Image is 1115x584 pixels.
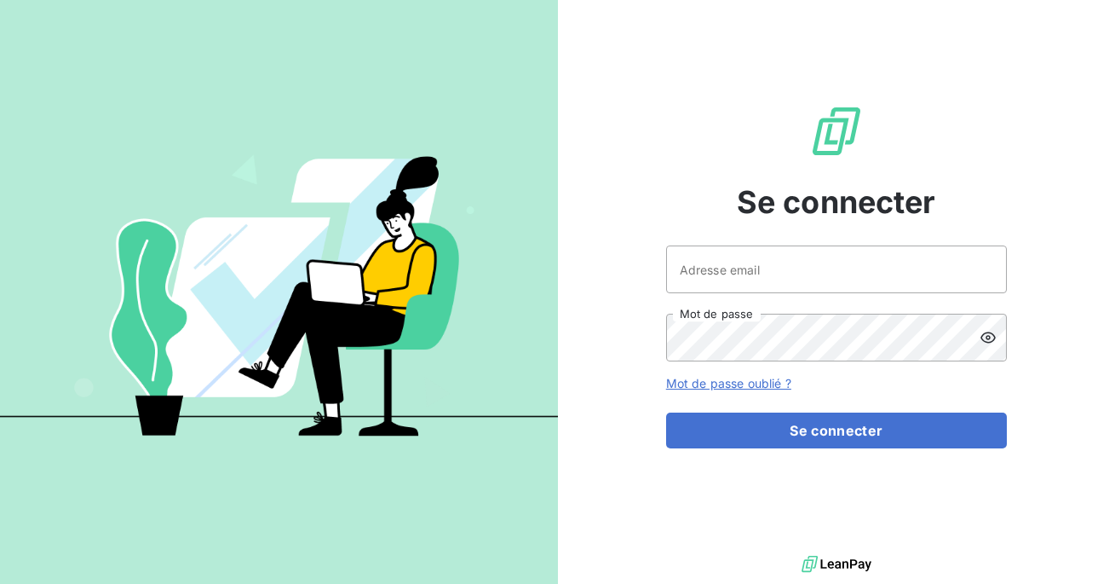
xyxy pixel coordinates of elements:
[809,104,864,159] img: Logo LeanPay
[666,246,1007,293] input: placeholder
[666,376,791,390] a: Mot de passe oublié ?
[802,552,871,577] img: logo
[737,179,936,225] span: Se connecter
[666,413,1007,448] button: Se connecter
